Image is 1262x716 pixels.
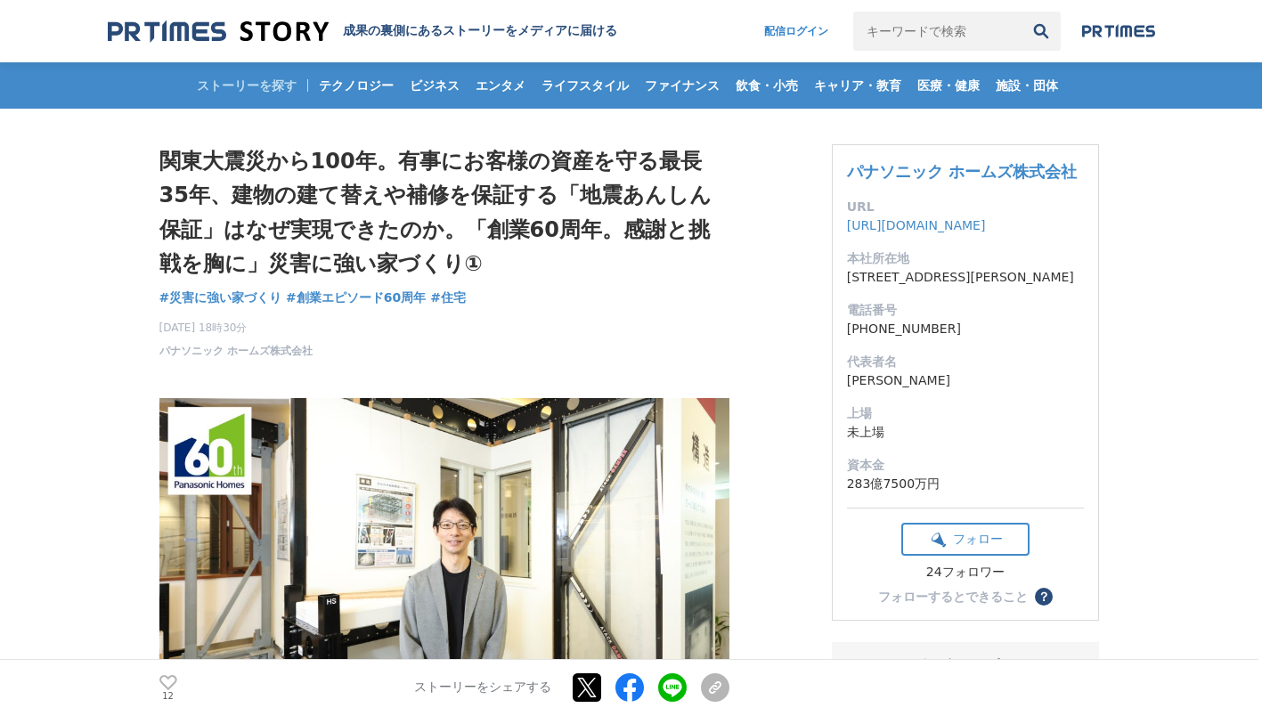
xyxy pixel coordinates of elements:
[847,475,1084,493] dd: 283億7500万円
[1038,590,1050,603] span: ？
[878,590,1028,603] div: フォローするとできること
[729,77,805,94] span: 飲食・小売
[853,12,1022,51] input: キーワードで検索
[847,371,1084,390] dd: [PERSON_NAME]
[847,249,1084,268] dt: 本社所在地
[847,162,1077,181] a: パナソニック ホームズ株式会社
[286,289,426,305] span: #創業エピソード60周年
[403,77,467,94] span: ビジネス
[159,320,313,336] span: [DATE] 18時30分
[847,301,1084,320] dt: 電話番号
[430,289,466,307] a: #住宅
[807,62,908,109] a: キャリア・教育
[847,320,1084,338] dd: [PHONE_NUMBER]
[910,77,987,94] span: 医療・健康
[430,289,466,305] span: #住宅
[847,404,1084,423] dt: 上場
[108,20,329,44] img: 成果の裏側にあるストーリーをメディアに届ける
[638,77,727,94] span: ファイナンス
[343,23,617,39] h2: 成果の裏側にあるストーリーをメディアに届ける
[847,456,1084,475] dt: 資本金
[989,62,1065,109] a: 施設・団体
[414,680,551,696] p: ストーリーをシェアする
[468,62,533,109] a: エンタメ
[1035,588,1053,606] button: ？
[108,20,617,44] a: 成果の裏側にあるストーリーをメディアに届ける 成果の裏側にあるストーリーをメディアに届ける
[989,77,1065,94] span: 施設・団体
[312,62,401,109] a: テクノロジー
[159,289,282,305] span: #災害に強い家づくり
[159,692,177,701] p: 12
[847,218,986,232] a: [URL][DOMAIN_NAME]
[312,77,401,94] span: テクノロジー
[1082,24,1155,38] img: prtimes
[159,343,313,359] a: パナソニック ホームズ株式会社
[638,62,727,109] a: ファイナンス
[403,62,467,109] a: ビジネス
[847,353,1084,371] dt: 代表者名
[807,77,908,94] span: キャリア・教育
[846,656,1085,678] div: メディア問い合わせ先
[847,198,1084,216] dt: URL
[910,62,987,109] a: 医療・健康
[1022,12,1061,51] button: 検索
[468,77,533,94] span: エンタメ
[534,77,636,94] span: ライフスタイル
[729,62,805,109] a: 飲食・小売
[901,523,1030,556] button: フォロー
[847,423,1084,442] dd: 未上場
[534,62,636,109] a: ライフスタイル
[746,12,846,51] a: 配信ログイン
[901,565,1030,581] div: 24フォロワー
[286,289,426,307] a: #創業エピソード60周年
[847,268,1084,287] dd: [STREET_ADDRESS][PERSON_NAME]
[159,144,729,281] h1: 関東大震災から100年。有事にお客様の資産を守る最長35年、建物の建て替えや補修を保証する「地震あんしん保証」はなぜ実現できたのか。「創業60周年。感謝と挑戦を胸に」災害に強い家づくり①
[159,289,282,307] a: #災害に強い家づくり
